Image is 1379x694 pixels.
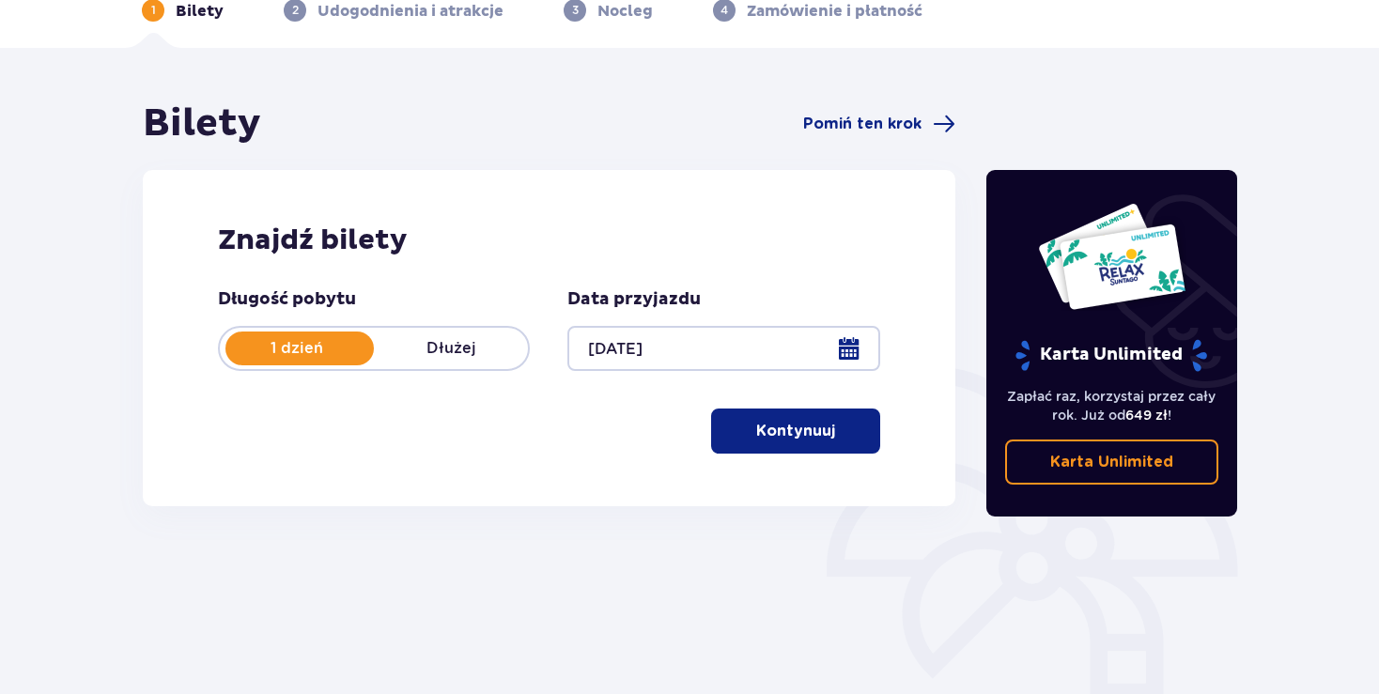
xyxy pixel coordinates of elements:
button: Kontynuuj [711,409,880,454]
h1: Bilety [143,100,261,147]
h2: Znajdź bilety [218,223,880,258]
p: Karta Unlimited [1050,452,1173,472]
a: Pomiń ten krok [803,113,955,135]
p: Zamówienie i płatność [747,1,922,22]
p: Udogodnienia i atrakcje [318,1,504,22]
p: Kontynuuj [756,421,835,441]
a: Karta Unlimited [1005,440,1219,485]
p: 3 [572,2,579,19]
p: Bilety [176,1,224,22]
p: Nocleg [597,1,653,22]
p: 1 [151,2,156,19]
span: Pomiń ten krok [803,114,922,134]
p: 1 dzień [220,338,374,359]
p: Zapłać raz, korzystaj przez cały rok. Już od ! [1005,387,1219,424]
p: 4 [720,2,728,19]
p: Długość pobytu [218,288,356,311]
p: Data przyjazdu [567,288,701,311]
p: Dłużej [374,338,528,359]
p: 2 [292,2,299,19]
span: 649 zł [1125,408,1168,423]
p: Karta Unlimited [1014,339,1209,372]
